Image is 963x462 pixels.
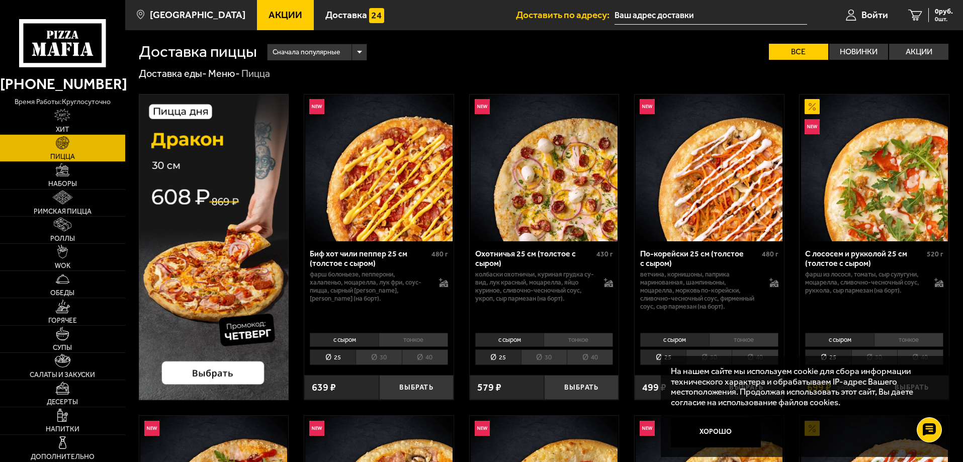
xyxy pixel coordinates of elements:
[709,333,778,347] li: тонкое
[889,44,948,60] label: Акции
[50,290,74,297] span: Обеды
[310,333,379,347] li: с сыром
[805,333,874,347] li: с сыром
[48,180,77,188] span: Наборы
[897,349,943,365] li: 40
[310,270,429,303] p: фарш болоньезе, пепперони, халапеньо, моцарелла, лук фри, соус-пицца, сырный [PERSON_NAME], [PERS...
[805,99,820,114] img: Акционный
[861,10,888,20] span: Войти
[310,349,356,365] li: 25
[544,333,613,347] li: тонкое
[671,366,934,408] p: На нашем сайте мы используем cookie для сбора информации технического характера и обрабатываем IP...
[475,270,594,303] p: колбаски охотничьи, куриная грудка су-вид, лук красный, моцарелла, яйцо куриное, сливочно-чесночн...
[671,417,761,447] button: Хорошо
[471,95,618,241] img: Охотничья 25 см (толстое с сыром)
[48,317,77,324] span: Горячее
[325,10,367,20] span: Доставка
[309,99,324,114] img: Новинка
[805,119,820,134] img: Новинка
[431,250,448,258] span: 480 г
[50,153,75,160] span: Пицца
[829,44,889,60] label: Новинки
[544,375,619,400] button: Выбрать
[596,250,613,258] span: 430 г
[50,235,75,242] span: Роллы
[475,99,490,114] img: Новинка
[150,10,245,20] span: [GEOGRAPHIC_DATA]
[805,249,924,268] div: С лососем и рукколой 25 см (толстое с сыром)
[642,383,666,393] span: 499 ₽
[46,426,79,433] span: Напитки
[851,349,897,365] li: 30
[31,453,95,460] span: Дополнительно
[269,10,302,20] span: Акции
[305,95,452,241] img: Биф хот чили пеппер 25 см (толстое с сыром)
[139,67,207,79] a: Доставка еды-
[732,349,778,365] li: 40
[304,95,454,241] a: НовинкаБиф хот чили пеппер 25 см (толстое с сыром)
[567,349,613,365] li: 40
[874,333,943,347] li: тонкое
[640,99,655,114] img: Новинка
[640,421,655,436] img: Новинка
[927,250,943,258] span: 520 г
[769,44,828,60] label: Все
[47,399,78,406] span: Десерты
[805,270,924,295] p: фарш из лосося, томаты, сыр сулугуни, моцарелла, сливочно-чесночный соус, руккола, сыр пармезан (...
[139,44,257,60] h1: Доставка пиццы
[935,16,953,22] span: 0 шт.
[516,10,615,20] span: Доставить по адресу:
[369,8,384,23] img: 15daf4d41897b9f0e9f617042186c801.svg
[30,372,95,379] span: Салаты и закуски
[208,67,240,79] a: Меню-
[800,95,949,241] a: АкционныйНовинкаС лососем и рукколой 25 см (толстое с сыром)
[640,270,759,311] p: ветчина, корнишоны, паприка маринованная, шампиньоны, моцарелла, морковь по-корейски, сливочно-че...
[55,262,70,269] span: WOK
[34,208,92,215] span: Римская пицца
[309,421,324,436] img: Новинка
[640,249,759,268] div: По-корейски 25 см (толстое с сыром)
[56,126,69,133] span: Хит
[312,383,336,393] span: 639 ₽
[640,349,686,365] li: 25
[686,349,732,365] li: 30
[273,43,340,62] span: Сначала популярные
[635,95,784,241] a: НовинкаПо-корейски 25 см (толстое с сыром)
[801,95,948,241] img: С лососем и рукколой 25 см (толстое с сыром)
[636,95,782,241] img: По-корейски 25 см (толстое с сыром)
[53,344,72,351] span: Супы
[475,421,490,436] img: Новинка
[241,67,270,80] div: Пицца
[640,333,709,347] li: с сыром
[379,375,454,400] button: Выбрать
[310,249,429,268] div: Биф хот чили пеппер 25 см (толстое с сыром)
[475,333,544,347] li: с сыром
[475,349,521,365] li: 25
[615,6,807,25] input: Ваш адрес доставки
[356,349,401,365] li: 30
[470,95,619,241] a: НовинкаОхотничья 25 см (толстое с сыром)
[379,333,448,347] li: тонкое
[402,349,448,365] li: 40
[935,8,953,15] span: 0 руб.
[805,349,851,365] li: 25
[762,250,778,258] span: 480 г
[475,249,594,268] div: Охотничья 25 см (толстое с сыром)
[477,383,501,393] span: 579 ₽
[521,349,567,365] li: 30
[144,421,159,436] img: Новинка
